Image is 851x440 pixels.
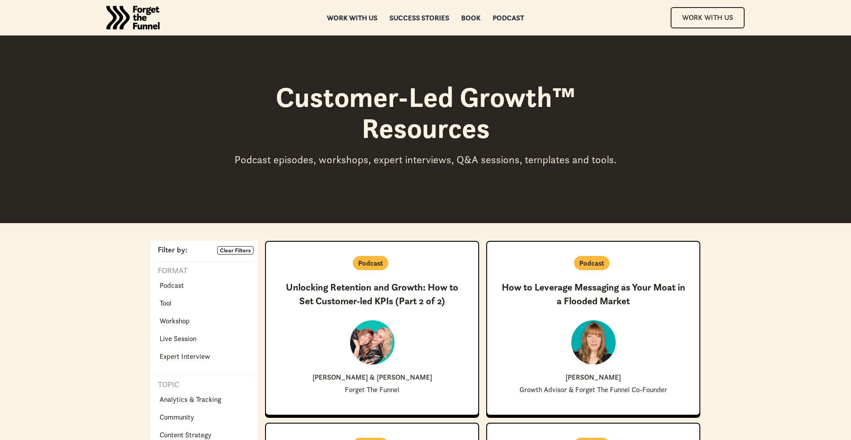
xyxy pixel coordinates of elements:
[579,258,604,268] p: Podcast
[501,281,685,308] h3: How to Leverage Messaging as Your Moat in a Flooded Market
[390,15,449,21] a: Success Stories
[154,314,195,328] a: Workshop
[280,281,464,308] h3: Unlocking Retention and Growth: How to Set Customer-led KPIs (Part 2 of 2)
[154,278,189,292] a: Podcast
[217,246,254,255] a: Clear Filters
[154,380,179,390] p: Topic
[160,394,221,405] p: Analytics & Tracking
[358,258,383,268] p: Podcast
[154,266,187,276] p: Format
[226,82,625,144] h1: Customer-Led Growth™ Resources
[154,246,187,254] p: Filter by:
[160,351,210,361] p: Expert Interview
[493,15,524,21] a: Podcast
[461,15,481,21] a: Book
[519,386,667,393] p: Growth Advisor & Forget The Funnel Co-Founder
[345,386,399,393] p: Forget The Funnel
[154,331,202,346] a: Live Session
[160,280,184,291] p: Podcast
[671,7,745,28] a: Work With Us
[566,373,621,381] p: [PERSON_NAME]
[160,429,211,440] p: Content Strategy
[226,153,625,166] div: Podcast episodes, workshops, expert interviews, Q&A sessions, templates and tools.
[327,15,378,21] a: Work with us
[265,241,479,416] a: PodcastUnlocking Retention and Growth: How to Set Customer-led KPIs (Part 2 of 2)[PERSON_NAME] & ...
[160,333,196,344] p: Live Session
[160,315,190,326] p: Workshop
[154,296,177,310] a: Tool
[154,349,215,363] a: Expert Interview
[154,410,199,424] a: Community
[312,373,432,381] p: [PERSON_NAME] & [PERSON_NAME]
[154,392,226,406] a: Analytics & Tracking
[486,241,700,416] a: PodcastHow to Leverage Messaging as Your Moat in a Flooded Market[PERSON_NAME]Growth Advisor & Fo...
[160,298,172,308] p: Tool
[160,412,194,422] p: Community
